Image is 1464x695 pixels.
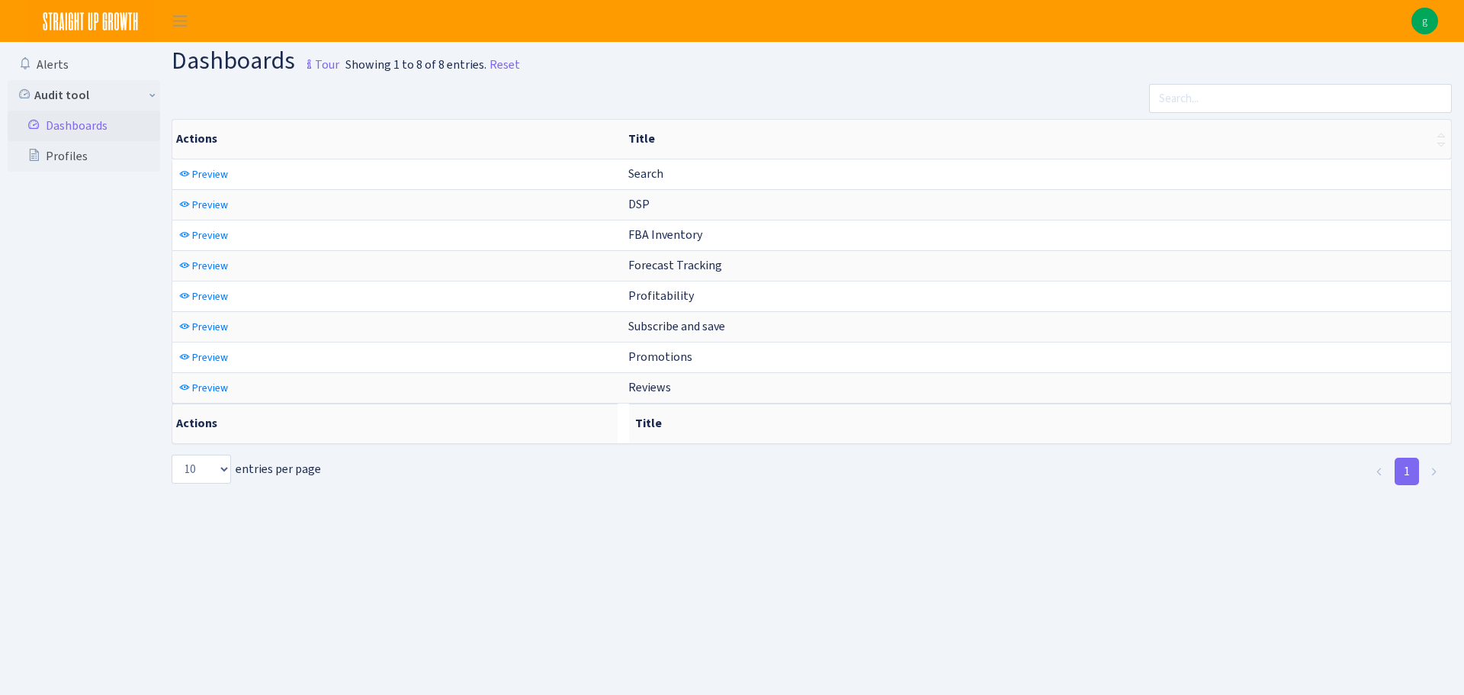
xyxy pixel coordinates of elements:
[192,198,228,212] span: Preview
[628,379,671,395] span: Reviews
[192,350,228,365] span: Preview
[629,404,1451,443] th: Title
[1149,84,1452,113] input: Search...
[175,376,232,400] a: Preview
[172,120,622,159] th: Actions
[628,318,725,334] span: Subscribe and save
[175,224,232,247] a: Preview
[8,141,160,172] a: Profiles
[622,120,1451,159] th: Title : activate to sort column ascending
[295,44,339,76] a: Tour
[490,56,520,74] a: Reset
[628,196,650,212] span: DSP
[628,166,663,182] span: Search
[175,346,232,369] a: Preview
[1411,8,1438,34] img: gjoyce
[300,52,339,78] small: Tour
[8,80,160,111] a: Audit tool
[161,8,199,34] button: Toggle navigation
[628,349,692,365] span: Promotions
[628,257,722,273] span: Forecast Tracking
[192,259,228,273] span: Preview
[175,315,232,339] a: Preview
[628,227,702,243] span: FBA Inventory
[172,455,231,484] select: entries per page
[628,288,694,304] span: Profitability
[175,285,232,308] a: Preview
[172,404,618,443] th: Actions
[1395,458,1419,485] a: 1
[345,56,486,74] div: Showing 1 to 8 of 8 entries.
[192,289,228,304] span: Preview
[172,48,339,78] h1: Dashboards
[175,193,232,217] a: Preview
[172,455,321,484] label: entries per page
[1411,8,1438,34] a: g
[175,162,232,186] a: Preview
[192,167,228,182] span: Preview
[8,50,160,80] a: Alerts
[192,228,228,243] span: Preview
[175,254,232,278] a: Preview
[192,320,228,334] span: Preview
[192,381,228,395] span: Preview
[8,111,160,141] a: Dashboards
